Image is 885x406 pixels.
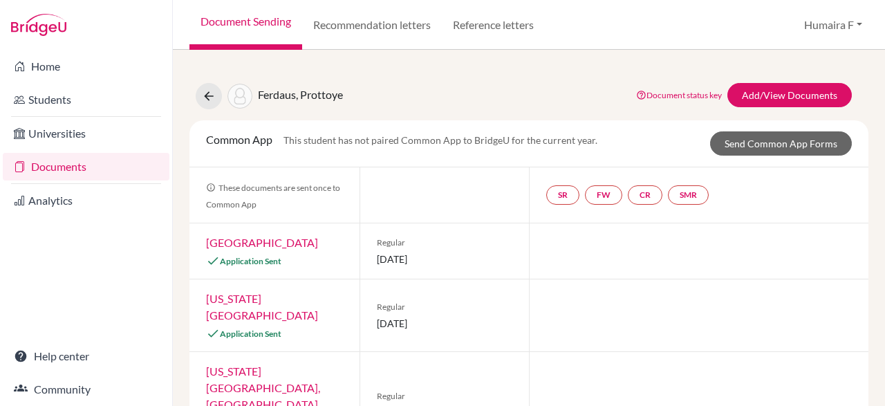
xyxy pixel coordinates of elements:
a: Documents [3,153,169,181]
span: Regular [377,390,513,403]
a: [US_STATE][GEOGRAPHIC_DATA] [206,292,318,322]
a: Home [3,53,169,80]
a: Universities [3,120,169,147]
a: Document status key [636,90,722,100]
a: SR [546,185,579,205]
span: [DATE] [377,252,513,266]
span: These documents are sent once to Common App [206,183,340,210]
span: Regular [377,237,513,249]
a: [GEOGRAPHIC_DATA] [206,236,318,249]
a: SMR [668,185,709,205]
span: This student has not paired Common App to BridgeU for the current year. [283,134,597,146]
a: Add/View Documents [727,83,852,107]
a: Send Common App Forms [710,131,852,156]
a: FW [585,185,622,205]
span: Application Sent [220,329,281,339]
a: CR [628,185,662,205]
button: Humaira F [798,12,868,38]
a: Community [3,376,169,403]
span: Common App [206,133,272,146]
img: Bridge-U [11,14,66,36]
span: [DATE] [377,316,513,331]
a: Analytics [3,187,169,214]
span: Application Sent [220,256,281,266]
span: Ferdaus, Prottoye [258,88,343,101]
a: Help center [3,342,169,370]
a: Students [3,86,169,113]
span: Regular [377,301,513,313]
